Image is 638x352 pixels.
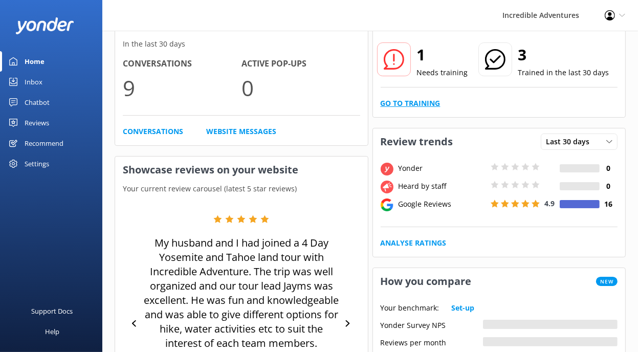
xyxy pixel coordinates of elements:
[600,181,618,192] h4: 0
[396,199,488,210] div: Google Reviews
[123,57,241,71] h4: Conversations
[115,157,368,183] h3: Showcase reviews on your website
[546,136,596,147] span: Last 30 days
[25,92,50,113] div: Chatbot
[417,67,468,78] p: Needs training
[381,337,483,346] div: Reviews per month
[518,67,609,78] p: Trained in the last 30 days
[518,42,609,67] h2: 3
[241,57,360,71] h4: Active Pop-ups
[396,181,488,192] div: Heard by staff
[600,163,618,174] h4: 0
[206,126,276,137] a: Website Messages
[373,268,479,295] h3: How you compare
[123,126,183,137] a: Conversations
[596,277,618,286] span: New
[32,301,73,321] div: Support Docs
[115,183,368,194] p: Your current review carousel (latest 5 star reviews)
[381,302,439,314] p: Your benchmark:
[25,113,49,133] div: Reviews
[381,98,441,109] a: Go to Training
[452,302,475,314] a: Set-up
[381,237,447,249] a: Analyse Ratings
[545,199,555,208] span: 4.9
[241,71,360,105] p: 0
[600,199,618,210] h4: 16
[123,71,241,105] p: 9
[373,128,461,155] h3: Review trends
[25,153,49,174] div: Settings
[417,42,468,67] h2: 1
[381,320,483,329] div: Yonder Survey NPS
[15,17,74,34] img: yonder-white-logo.png
[396,163,488,174] div: Yonder
[25,72,42,92] div: Inbox
[115,38,368,50] p: In the last 30 days
[45,321,59,342] div: Help
[25,51,45,72] div: Home
[25,133,63,153] div: Recommend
